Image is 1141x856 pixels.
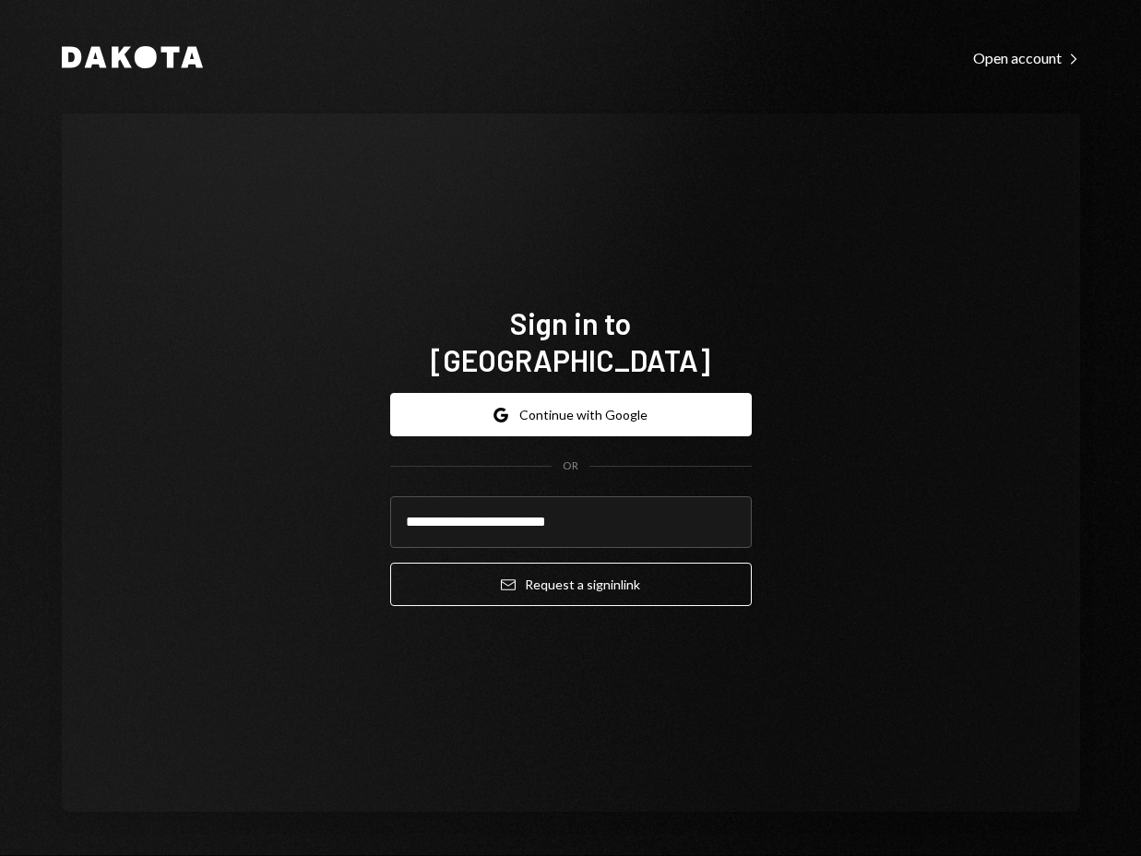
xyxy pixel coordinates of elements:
[390,393,752,436] button: Continue with Google
[390,304,752,378] h1: Sign in to [GEOGRAPHIC_DATA]
[973,49,1080,67] div: Open account
[973,47,1080,67] a: Open account
[563,458,578,474] div: OR
[390,563,752,606] button: Request a signinlink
